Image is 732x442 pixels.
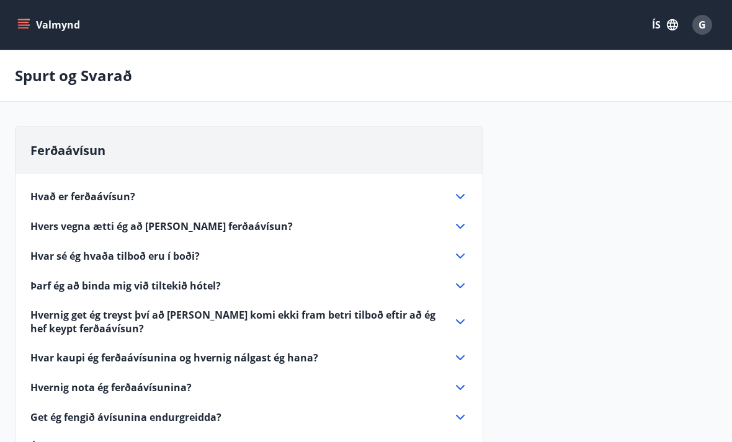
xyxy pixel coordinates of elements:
span: Hvað er ferðaávísun? [30,190,135,203]
div: Get ég fengið ávísunina endurgreidda? [30,410,468,425]
span: Hvernig nota ég ferðaávísunina? [30,381,192,394]
button: G [687,10,717,40]
span: Hvernig get ég treyst því að [PERSON_NAME] komi ekki fram betri tilboð eftir að ég hef keypt ferð... [30,308,438,335]
div: Hvernig get ég treyst því að [PERSON_NAME] komi ekki fram betri tilboð eftir að ég hef keypt ferð... [30,308,468,335]
span: Hvar kaupi ég ferðaávísunina og hvernig nálgast ég hana? [30,351,318,365]
div: Hvar sé ég hvaða tilboð eru í boði? [30,249,468,263]
div: Þarf ég að binda mig við tiltekið hótel? [30,278,468,293]
span: Hvers vegna ætti ég að [PERSON_NAME] ferðaávísun? [30,219,293,233]
button: ÍS [645,14,685,36]
div: Hvar kaupi ég ferðaávísunina og hvernig nálgast ég hana? [30,350,468,365]
span: Ferðaávísun [30,142,105,159]
div: Hvernig nota ég ferðaávísunina? [30,380,468,395]
span: Hvar sé ég hvaða tilboð eru í boði? [30,249,200,263]
div: Hvað er ferðaávísun? [30,189,468,204]
button: menu [15,14,85,36]
span: Þarf ég að binda mig við tiltekið hótel? [30,279,221,293]
p: Spurt og Svarað [15,65,132,86]
span: G [699,18,706,32]
div: Hvers vegna ætti ég að [PERSON_NAME] ferðaávísun? [30,219,468,234]
span: Get ég fengið ávísunina endurgreidda? [30,410,221,424]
